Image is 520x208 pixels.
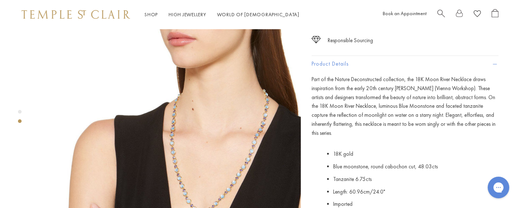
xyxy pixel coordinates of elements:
[18,108,22,129] div: Product gallery navigation
[333,186,498,198] li: Length: 60.96cm/24.0"
[492,9,498,20] a: Open Shopping Bag
[312,36,321,43] img: icon_sourcing.svg
[484,174,513,201] iframe: Gorgias live chat messenger
[312,56,498,72] button: Product Details
[333,160,498,173] li: Blue moonstone, round cabochon cut, 48.03cts
[333,173,498,186] li: Tanzanite 6.75cts
[22,10,130,19] img: Temple St. Clair
[333,148,498,160] li: 18K gold
[217,11,299,18] a: World of [DEMOGRAPHIC_DATA]World of [DEMOGRAPHIC_DATA]
[328,36,373,45] div: Responsible Sourcing
[169,11,206,18] a: High JewelleryHigh Jewellery
[474,9,481,20] a: View Wishlist
[437,9,445,20] a: Search
[144,10,299,19] nav: Main navigation
[383,10,427,17] a: Book an Appointment
[144,11,158,18] a: ShopShop
[312,76,496,137] span: Part of the Nature Deconstructed collection, the 18K Moon River Necklace draws inspiration from t...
